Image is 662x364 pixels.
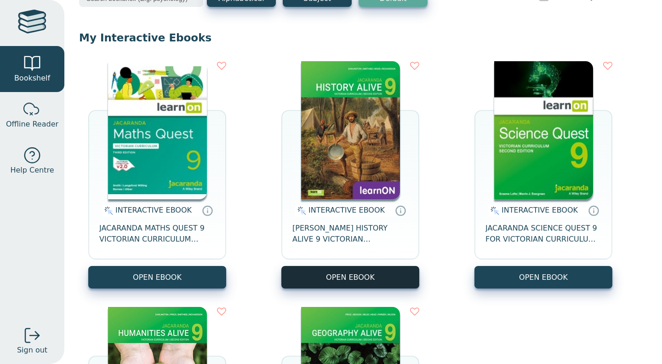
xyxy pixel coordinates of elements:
[79,31,647,45] p: My Interactive Ebooks
[202,205,213,216] a: Interactive eBooks are accessed online via the publisher’s portal. They contain interactive resou...
[108,61,207,199] img: d8ec4081-4f6c-4da7-a9b0-af0f6a6d5f93.jpg
[301,61,400,199] img: 79456b09-8091-e911-a97e-0272d098c78b.jpg
[17,345,47,356] span: Sign out
[488,205,499,216] img: interactive.svg
[395,205,406,216] a: Interactive eBooks are accessed online via the publisher’s portal. They contain interactive resou...
[292,223,408,245] span: [PERSON_NAME] HISTORY ALIVE 9 VICTORIAN CURRICULUM LEARNON EBOOK 2E
[474,266,612,289] button: OPEN EBOOK
[10,165,54,176] span: Help Centre
[102,205,113,216] img: interactive.svg
[6,119,58,130] span: Offline Reader
[115,206,192,214] span: INTERACTIVE EBOOK
[99,223,215,245] span: JACARANDA MATHS QUEST 9 VICTORIAN CURRICULUM LEARNON EBOOK 3E
[494,61,593,199] img: 30be4121-5288-ea11-a992-0272d098c78b.png
[281,266,419,289] button: OPEN EBOOK
[14,73,50,84] span: Bookshelf
[295,205,306,216] img: interactive.svg
[485,223,601,245] span: JACARANDA SCIENCE QUEST 9 FOR VICTORIAN CURRICULUM LEARNON 2E EBOOK
[88,266,226,289] button: OPEN EBOOK
[502,206,578,214] span: INTERACTIVE EBOOK
[588,205,599,216] a: Interactive eBooks are accessed online via the publisher’s portal. They contain interactive resou...
[308,206,385,214] span: INTERACTIVE EBOOK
